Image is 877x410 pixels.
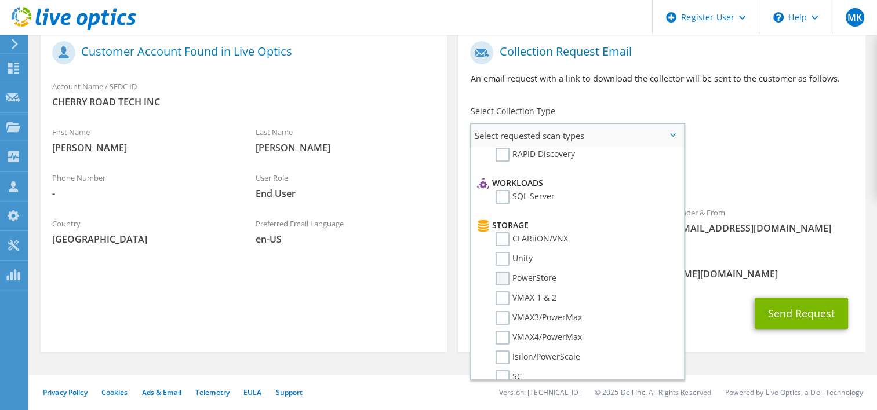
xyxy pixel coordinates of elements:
[244,166,447,206] div: User Role
[755,298,848,329] button: Send Request
[474,218,677,232] li: Storage
[243,387,261,397] a: EULA
[458,200,662,240] div: To
[41,120,244,160] div: First Name
[244,211,447,251] div: Preferred Email Language
[41,211,244,251] div: Country
[846,8,864,27] span: MK
[256,187,436,200] span: End User
[52,41,430,64] h1: Customer Account Found in Live Optics
[496,272,556,285] label: PowerStore
[43,387,88,397] a: Privacy Policy
[275,387,303,397] a: Support
[142,387,181,397] a: Ads & Email
[244,120,447,160] div: Last Name
[52,141,232,154] span: [PERSON_NAME]
[52,187,232,200] span: -
[496,291,556,305] label: VMAX 1 & 2
[725,387,863,397] li: Powered by Live Optics, a Dell Technology
[496,252,533,266] label: Unity
[470,105,555,117] label: Select Collection Type
[195,387,230,397] a: Telemetry
[496,311,582,325] label: VMAX3/PowerMax
[256,233,436,246] span: en-US
[52,96,435,108] span: CHERRY ROAD TECH INC
[52,233,232,246] span: [GEOGRAPHIC_DATA]
[595,387,711,397] li: © 2025 Dell Inc. All Rights Reserved
[458,152,865,195] div: Requested Collections
[458,246,865,286] div: CC & Reply To
[496,331,582,345] label: VMAX4/PowerMax
[256,141,436,154] span: [PERSON_NAME]
[496,350,580,364] label: Isilon/PowerScale
[773,12,784,23] svg: \n
[474,176,677,190] li: Workloads
[499,387,581,397] li: Version: [TECHNICAL_ID]
[496,148,575,162] label: RAPID Discovery
[496,190,555,204] label: SQL Server
[41,74,447,114] div: Account Name / SFDC ID
[470,72,853,85] p: An email request with a link to download the collector will be sent to the customer as follows.
[470,41,847,64] h1: Collection Request Email
[471,124,683,147] span: Select requested scan types
[662,200,865,240] div: Sender & From
[496,370,522,384] label: SC
[674,222,854,235] span: [EMAIL_ADDRESS][DOMAIN_NAME]
[496,232,568,246] label: CLARiiON/VNX
[41,166,244,206] div: Phone Number
[101,387,128,397] a: Cookies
